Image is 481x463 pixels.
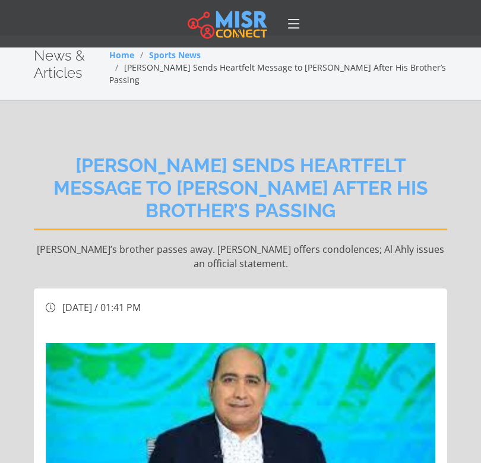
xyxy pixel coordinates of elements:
[34,47,109,82] h2: News & Articles
[34,242,447,271] p: [PERSON_NAME]’s brother passes away. [PERSON_NAME] offers condolences; Al Ahly issues an official...
[109,61,447,86] li: [PERSON_NAME] Sends Heartfelt Message to [PERSON_NAME] After His Brother’s Passing
[109,49,134,61] a: Home
[34,154,447,230] h2: [PERSON_NAME] Sends Heartfelt Message to [PERSON_NAME] After His Brother’s Passing
[149,49,201,61] a: Sports News
[188,9,267,39] img: main.misr_connect
[62,301,141,314] span: [DATE] / 01:41 PM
